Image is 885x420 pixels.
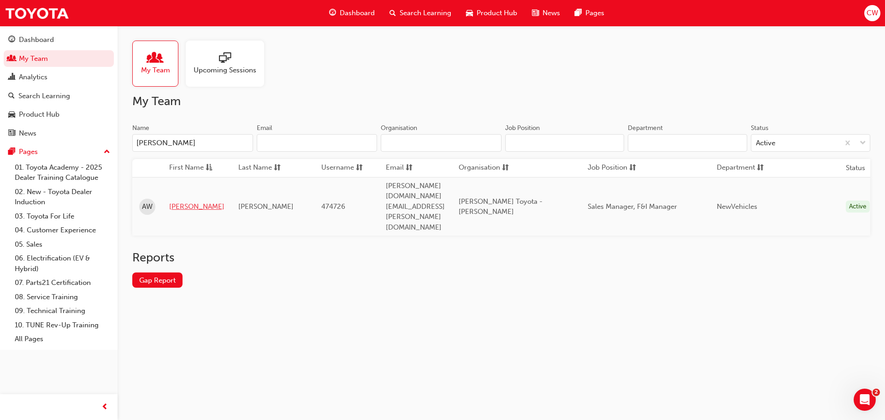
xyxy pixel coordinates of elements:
[238,162,289,174] button: Last Namesorting-icon
[132,272,183,288] a: Gap Report
[132,41,186,87] a: My Team
[459,4,525,23] a: car-iconProduct Hub
[505,134,625,152] input: Job Position
[19,109,59,120] div: Product Hub
[867,8,878,18] span: CW
[4,106,114,123] a: Product Hub
[11,185,114,209] a: 02. New - Toyota Dealer Induction
[340,8,375,18] span: Dashboard
[356,162,363,174] span: sorting-icon
[132,124,149,133] div: Name
[4,125,114,142] a: News
[400,8,451,18] span: Search Learning
[381,134,501,152] input: Organisation
[8,111,15,119] span: car-icon
[11,290,114,304] a: 08. Service Training
[274,162,281,174] span: sorting-icon
[628,134,747,152] input: Department
[11,332,114,346] a: All Pages
[11,276,114,290] a: 07. Parts21 Certification
[101,402,108,413] span: prev-icon
[502,162,509,174] span: sorting-icon
[18,91,70,101] div: Search Learning
[149,52,161,65] span: people-icon
[141,65,170,76] span: My Team
[257,124,272,133] div: Email
[4,69,114,86] a: Analytics
[757,162,764,174] span: sorting-icon
[575,7,582,19] span: pages-icon
[8,130,15,138] span: news-icon
[5,3,69,24] img: Trak
[11,318,114,332] a: 10. TUNE Rev-Up Training
[257,134,378,152] input: Email
[406,162,413,174] span: sorting-icon
[382,4,459,23] a: search-iconSearch Learning
[854,389,876,411] iframe: Intercom live chat
[132,250,870,265] h2: Reports
[11,251,114,276] a: 06. Electrification (EV & Hybrid)
[132,134,253,152] input: Name
[532,7,539,19] span: news-icon
[104,146,110,158] span: up-icon
[194,65,256,76] span: Upcoming Sessions
[8,148,15,156] span: pages-icon
[567,4,612,23] a: pages-iconPages
[756,138,775,148] div: Active
[4,88,114,105] a: Search Learning
[628,124,663,133] div: Department
[543,8,560,18] span: News
[169,162,204,174] span: First Name
[4,30,114,143] button: DashboardMy TeamAnalyticsSearch LearningProduct HubNews
[386,162,404,174] span: Email
[459,162,509,174] button: Organisationsorting-icon
[860,137,866,149] span: down-icon
[4,143,114,160] button: Pages
[4,50,114,67] a: My Team
[8,55,15,63] span: people-icon
[505,124,540,133] div: Job Position
[873,389,880,396] span: 2
[846,163,865,173] th: Status
[717,162,755,174] span: Department
[751,124,768,133] div: Status
[389,7,396,19] span: search-icon
[8,92,15,101] span: search-icon
[4,31,114,48] a: Dashboard
[321,202,345,211] span: 474726
[19,35,54,45] div: Dashboard
[322,4,382,23] a: guage-iconDashboard
[588,162,638,174] button: Job Positionsorting-icon
[11,304,114,318] a: 09. Technical Training
[459,197,543,216] span: [PERSON_NAME] Toyota - [PERSON_NAME]
[8,73,15,82] span: chart-icon
[206,162,212,174] span: asc-icon
[466,7,473,19] span: car-icon
[19,72,47,83] div: Analytics
[19,147,38,157] div: Pages
[321,162,354,174] span: Username
[846,201,870,213] div: Active
[11,237,114,252] a: 05. Sales
[219,52,231,65] span: sessionType_ONLINE_URL-icon
[717,202,757,211] span: NewVehicles
[459,162,500,174] span: Organisation
[321,162,372,174] button: Usernamesorting-icon
[525,4,567,23] a: news-iconNews
[169,201,224,212] a: [PERSON_NAME]
[386,182,445,231] span: [PERSON_NAME][DOMAIN_NAME][EMAIL_ADDRESS][PERSON_NAME][DOMAIN_NAME]
[588,162,627,174] span: Job Position
[11,223,114,237] a: 04. Customer Experience
[329,7,336,19] span: guage-icon
[588,202,677,211] span: Sales Manager, F&I Manager
[11,209,114,224] a: 03. Toyota For Life
[8,36,15,44] span: guage-icon
[238,202,294,211] span: [PERSON_NAME]
[381,124,417,133] div: Organisation
[169,162,220,174] button: First Nameasc-icon
[717,162,767,174] button: Departmentsorting-icon
[132,94,870,109] h2: My Team
[19,128,36,139] div: News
